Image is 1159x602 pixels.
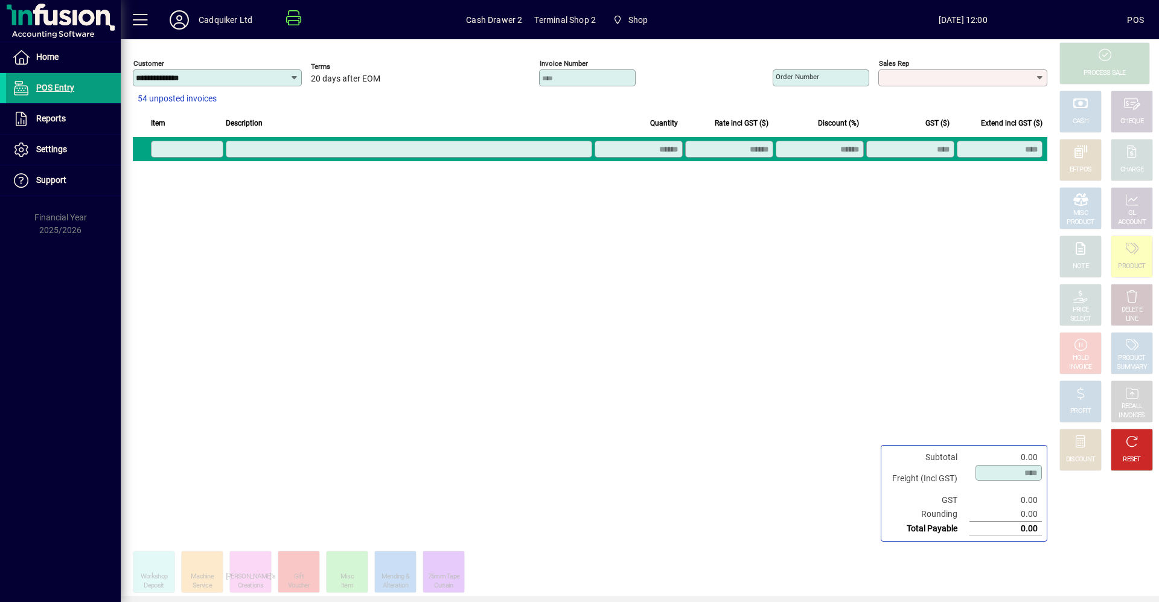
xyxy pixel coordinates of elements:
[141,572,167,581] div: Workshop
[886,522,969,536] td: Total Payable
[6,104,121,134] a: Reports
[650,117,678,130] span: Quantity
[133,88,222,110] button: 54 unposted invoices
[6,42,121,72] a: Home
[428,572,460,581] div: 75mm Tape
[466,10,522,30] span: Cash Drawer 2
[138,92,217,105] span: 54 unposted invoices
[1126,315,1138,324] div: LINE
[434,581,453,591] div: Curtain
[1073,209,1088,218] div: MISC
[193,581,212,591] div: Service
[628,10,648,30] span: Shop
[1066,455,1095,464] div: DISCOUNT
[1070,407,1091,416] div: PROFIT
[1084,69,1126,78] div: PROCESS SALE
[1117,363,1147,372] div: SUMMARY
[199,10,252,30] div: Cadquiker Ltd
[1067,218,1094,227] div: PRODUCT
[886,464,969,493] td: Freight (Incl GST)
[311,63,383,71] span: Terms
[969,507,1042,522] td: 0.00
[238,581,263,591] div: Creations
[981,117,1042,130] span: Extend incl GST ($)
[1123,455,1141,464] div: RESET
[36,83,74,92] span: POS Entry
[383,581,408,591] div: Alteration
[36,114,66,123] span: Reports
[1120,117,1143,126] div: CHEQUE
[1118,218,1146,227] div: ACCOUNT
[1122,402,1143,411] div: RECALL
[608,9,653,31] span: Shop
[382,572,410,581] div: Mending &
[799,10,1127,30] span: [DATE] 12:00
[1073,117,1088,126] div: CASH
[1073,306,1089,315] div: PRICE
[160,9,199,31] button: Profile
[1070,165,1092,175] div: EFTPOS
[226,572,276,581] div: [PERSON_NAME]'s
[226,117,263,130] span: Description
[288,581,310,591] div: Voucher
[534,10,596,30] span: Terminal Shop 2
[1122,306,1142,315] div: DELETE
[6,165,121,196] a: Support
[818,117,859,130] span: Discount (%)
[1118,354,1145,363] div: PRODUCT
[294,572,304,581] div: Gift
[776,72,819,81] mat-label: Order number
[540,59,588,68] mat-label: Invoice number
[969,450,1042,464] td: 0.00
[1127,10,1144,30] div: POS
[311,74,380,84] span: 20 days after EOM
[36,52,59,62] span: Home
[133,59,164,68] mat-label: Customer
[151,117,165,130] span: Item
[36,175,66,185] span: Support
[1069,363,1091,372] div: INVOICE
[1120,165,1144,175] div: CHARGE
[969,522,1042,536] td: 0.00
[1118,262,1145,271] div: PRODUCT
[340,572,354,581] div: Misc
[144,581,164,591] div: Deposit
[36,144,67,154] span: Settings
[191,572,214,581] div: Machine
[1119,411,1145,420] div: INVOICES
[1128,209,1136,218] div: GL
[1073,262,1088,271] div: NOTE
[6,135,121,165] a: Settings
[715,117,768,130] span: Rate incl GST ($)
[1073,354,1088,363] div: HOLD
[341,581,353,591] div: Item
[969,493,1042,507] td: 0.00
[925,117,950,130] span: GST ($)
[886,493,969,507] td: GST
[886,507,969,522] td: Rounding
[879,59,909,68] mat-label: Sales rep
[886,450,969,464] td: Subtotal
[1070,315,1091,324] div: SELECT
